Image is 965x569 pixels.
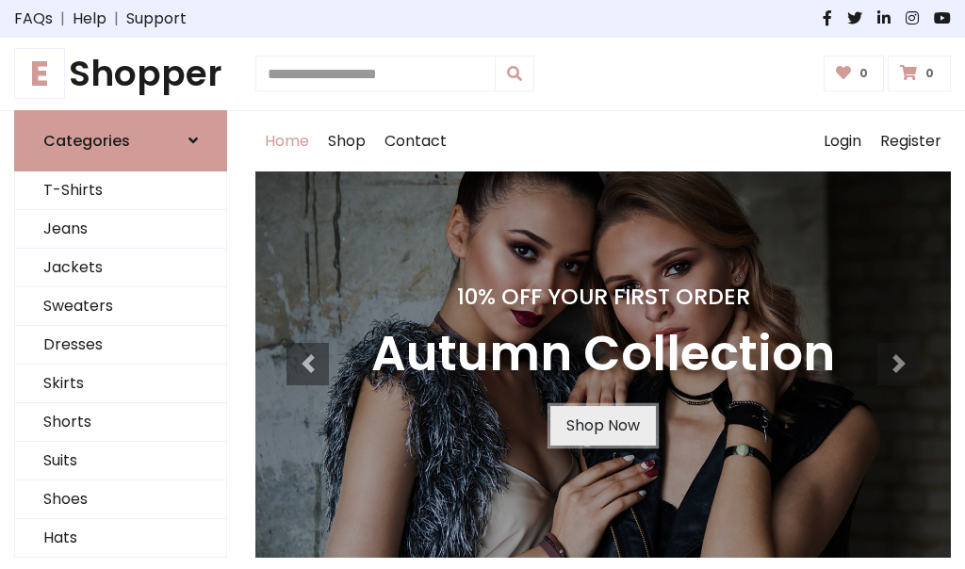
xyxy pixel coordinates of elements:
[15,249,226,287] a: Jackets
[319,111,375,171] a: Shop
[814,111,871,171] a: Login
[15,480,226,519] a: Shoes
[15,287,226,326] a: Sweaters
[15,442,226,480] a: Suits
[14,8,53,30] a: FAQs
[255,111,319,171] a: Home
[888,56,951,91] a: 0
[73,8,106,30] a: Help
[43,132,130,150] h6: Categories
[824,56,885,91] a: 0
[15,365,226,403] a: Skirts
[53,8,73,30] span: |
[371,325,835,383] h3: Autumn Collection
[15,210,226,249] a: Jeans
[371,284,835,310] h4: 10% Off Your First Order
[15,519,226,558] a: Hats
[14,53,227,95] a: EShopper
[375,111,456,171] a: Contact
[550,406,656,446] a: Shop Now
[15,403,226,442] a: Shorts
[921,65,939,82] span: 0
[106,8,126,30] span: |
[14,53,227,95] h1: Shopper
[14,110,227,171] a: Categories
[855,65,873,82] span: 0
[871,111,951,171] a: Register
[126,8,187,30] a: Support
[15,171,226,210] a: T-Shirts
[14,48,65,99] span: E
[15,326,226,365] a: Dresses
